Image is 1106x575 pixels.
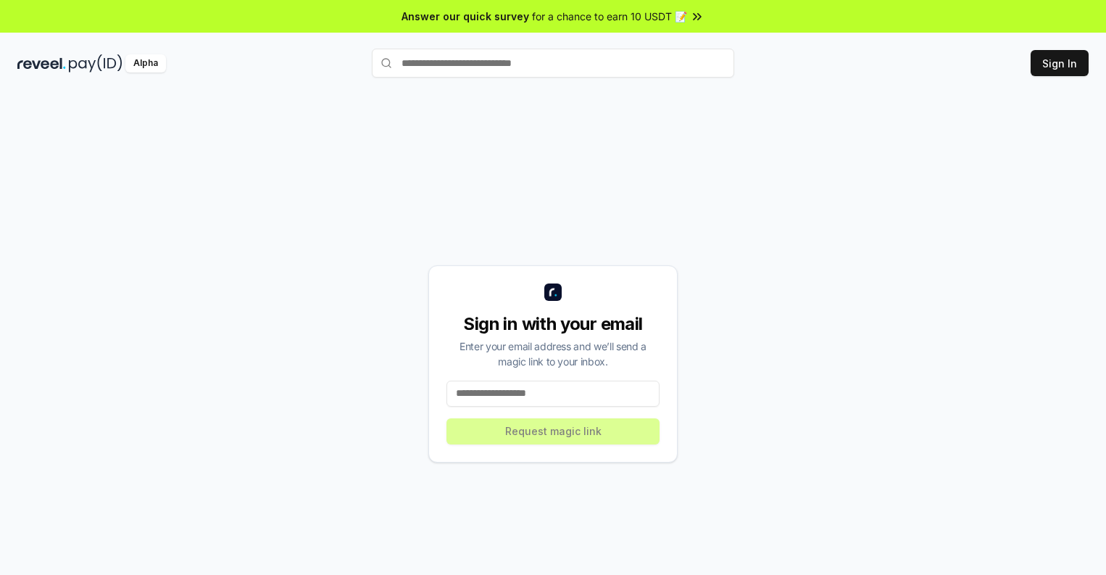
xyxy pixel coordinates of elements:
[17,54,66,73] img: reveel_dark
[69,54,122,73] img: pay_id
[544,284,562,301] img: logo_small
[402,9,529,24] span: Answer our quick survey
[125,54,166,73] div: Alpha
[446,313,660,336] div: Sign in with your email
[446,339,660,369] div: Enter your email address and we’ll send a magic link to your inbox.
[1031,50,1089,76] button: Sign In
[532,9,687,24] span: for a chance to earn 10 USDT 📝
